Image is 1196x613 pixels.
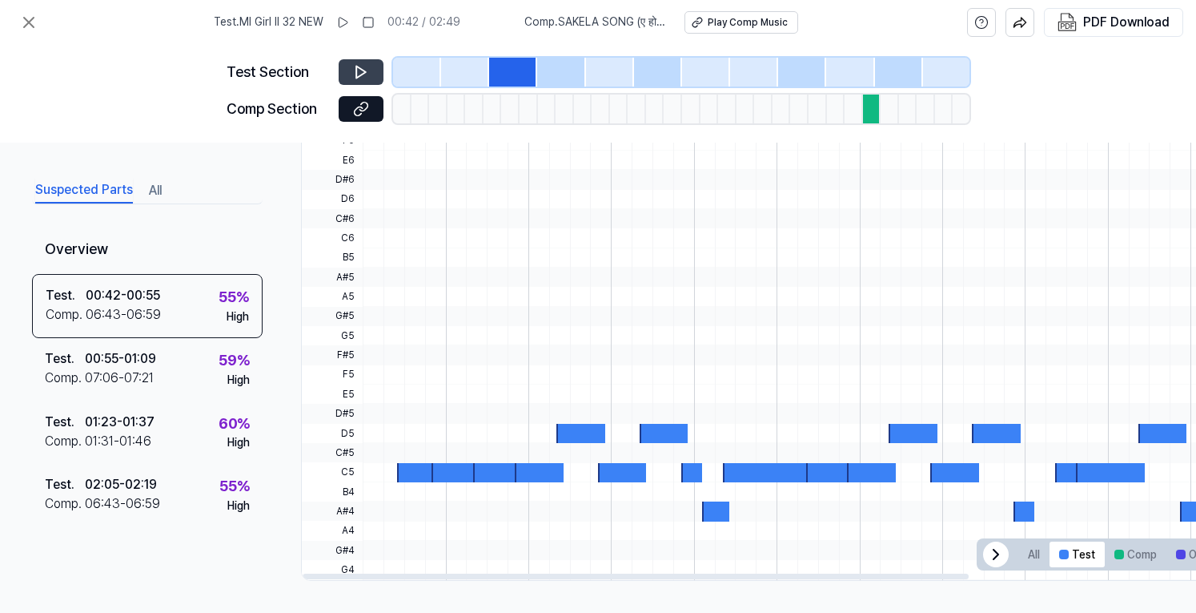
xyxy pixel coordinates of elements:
[85,349,156,369] div: 00:55 - 01:09
[227,435,250,451] div: High
[85,369,154,388] div: 07:06 - 07:21
[214,14,323,30] span: Test . MI Girl II 32 NEW
[302,502,363,521] span: A#4
[1058,13,1077,32] img: PDF Download
[967,8,996,37] button: help
[302,287,363,306] span: A5
[524,14,665,30] span: Comp . SAKELA SONG (ए होइ ला हो सोई सॊई ला)
[46,305,86,325] div: Comp .
[45,475,85,494] div: Test .
[1105,542,1166,567] button: Comp
[32,227,263,274] div: Overview
[302,345,363,365] span: F#5
[227,98,329,121] div: Comp Section
[86,305,161,325] div: 06:43 - 06:59
[302,482,363,502] span: B4
[227,61,329,84] div: Test Section
[1013,15,1027,30] img: share
[302,385,363,404] span: E5
[45,412,85,431] div: Test .
[302,209,363,228] span: C#6
[302,404,363,423] span: D#5
[1018,542,1050,567] button: All
[86,286,160,305] div: 00:42 - 00:55
[708,16,788,30] div: Play Comp Music
[85,412,155,431] div: 01:23 - 01:37
[219,475,250,498] div: 55 %
[45,369,85,388] div: Comp .
[302,326,363,345] span: G5
[302,443,363,462] span: C#5
[149,178,162,204] button: All
[227,309,249,325] div: High
[45,431,85,450] div: Comp .
[302,268,363,287] span: A#5
[227,373,250,389] div: High
[302,170,363,189] span: D#6
[387,14,460,30] div: 00:42 / 02:49
[45,494,85,514] div: Comp .
[1050,542,1105,567] button: Test
[302,521,363,540] span: A4
[227,498,250,514] div: High
[1083,12,1170,33] div: PDF Download
[974,14,989,30] svg: help
[219,349,250,373] div: 59 %
[684,11,798,34] button: Play Comp Music
[302,462,363,482] span: C5
[302,307,363,326] span: G#5
[302,248,363,268] span: B5
[302,151,363,170] span: E6
[85,475,157,494] div: 02:05 - 02:19
[35,178,133,204] button: Suspected Parts
[302,190,363,209] span: D6
[302,560,363,579] span: G4
[85,494,160,514] div: 06:43 - 06:59
[302,541,363,560] span: G#4
[302,228,363,248] span: C6
[45,349,85,369] div: Test .
[302,365,363,385] span: F5
[1054,9,1173,36] button: PDF Download
[219,412,250,435] div: 60 %
[302,424,363,443] span: D5
[46,286,86,305] div: Test .
[219,285,249,309] div: 55 %
[85,431,151,450] div: 01:31 - 01:46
